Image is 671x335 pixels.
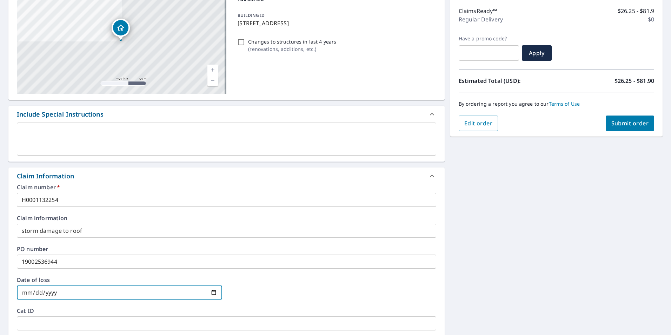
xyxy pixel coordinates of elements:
[614,77,654,85] p: $26.25 - $81.90
[17,246,436,252] label: PO number
[648,15,654,24] p: $0
[527,49,546,57] span: Apply
[522,45,552,61] button: Apply
[459,7,497,15] p: ClaimsReady™
[8,167,445,184] div: Claim Information
[17,110,104,119] div: Include Special Instructions
[611,119,649,127] span: Submit order
[459,35,519,42] label: Have a promo code?
[17,215,436,221] label: Claim information
[8,106,445,123] div: Include Special Instructions
[459,15,503,24] p: Regular Delivery
[207,65,218,75] a: Current Level 17, Zoom In
[238,12,265,18] p: BUILDING ID
[459,101,654,107] p: By ordering a report you agree to our
[17,277,222,283] label: Date of loss
[618,7,654,15] p: $26.25 - $81.9
[207,75,218,86] a: Current Level 17, Zoom Out
[248,38,336,45] p: Changes to structures in last 4 years
[17,171,74,181] div: Claim Information
[459,116,498,131] button: Edit order
[606,116,655,131] button: Submit order
[17,184,436,190] label: Claim number
[238,19,433,27] p: [STREET_ADDRESS]
[459,77,557,85] p: Estimated Total (USD):
[549,100,580,107] a: Terms of Use
[112,19,130,40] div: Dropped pin, building 1, Residential property, 29 Fairfax Ave Birmingham, AL 35214
[17,308,436,314] label: Cat ID
[248,45,336,53] p: ( renovations, additions, etc. )
[464,119,493,127] span: Edit order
